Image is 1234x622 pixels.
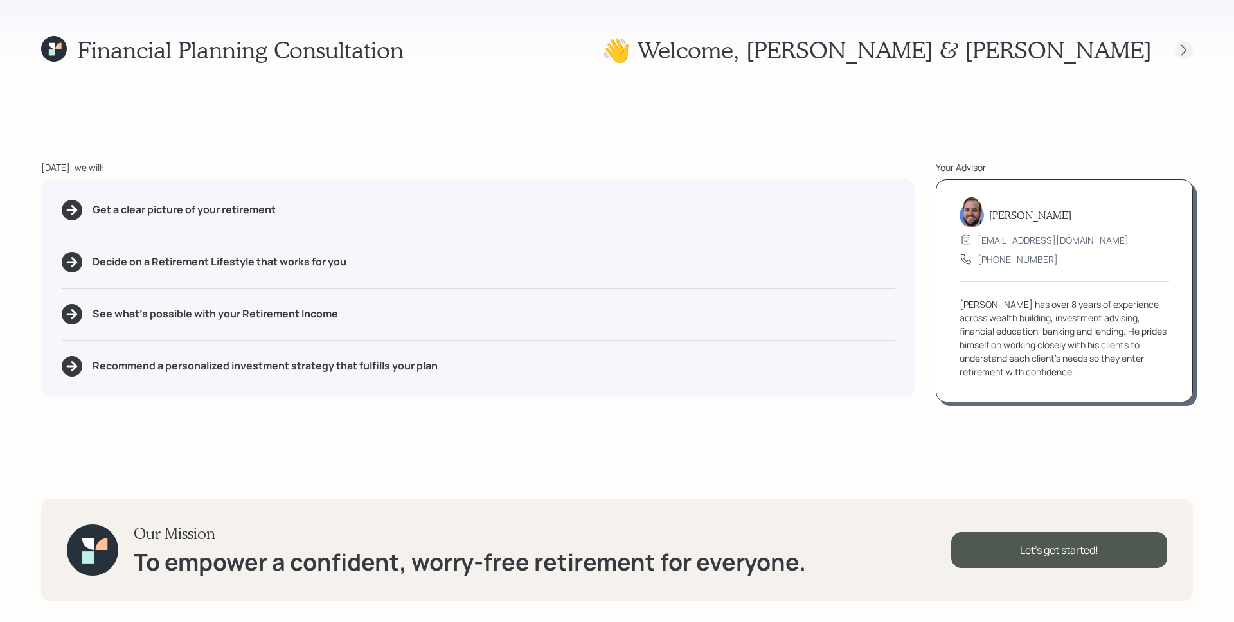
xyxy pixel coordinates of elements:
[93,360,438,372] h5: Recommend a personalized investment strategy that fulfills your plan
[989,209,1071,221] h5: [PERSON_NAME]
[93,256,346,268] h5: Decide on a Retirement Lifestyle that works for you
[978,233,1129,247] div: [EMAIL_ADDRESS][DOMAIN_NAME]
[978,253,1058,266] div: [PHONE_NUMBER]
[960,197,984,227] img: james-distasi-headshot.png
[134,524,806,543] h3: Our Mission
[951,532,1167,568] div: Let's get started!
[93,308,338,320] h5: See what's possible with your Retirement Income
[602,36,1152,64] h1: 👋 Welcome , [PERSON_NAME] & [PERSON_NAME]
[960,298,1169,378] div: [PERSON_NAME] has over 8 years of experience across wealth building, investment advising, financi...
[41,161,915,174] div: [DATE], we will:
[936,161,1193,174] div: Your Advisor
[93,204,276,216] h5: Get a clear picture of your retirement
[134,548,806,576] h1: To empower a confident, worry-free retirement for everyone.
[77,36,404,64] h1: Financial Planning Consultation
